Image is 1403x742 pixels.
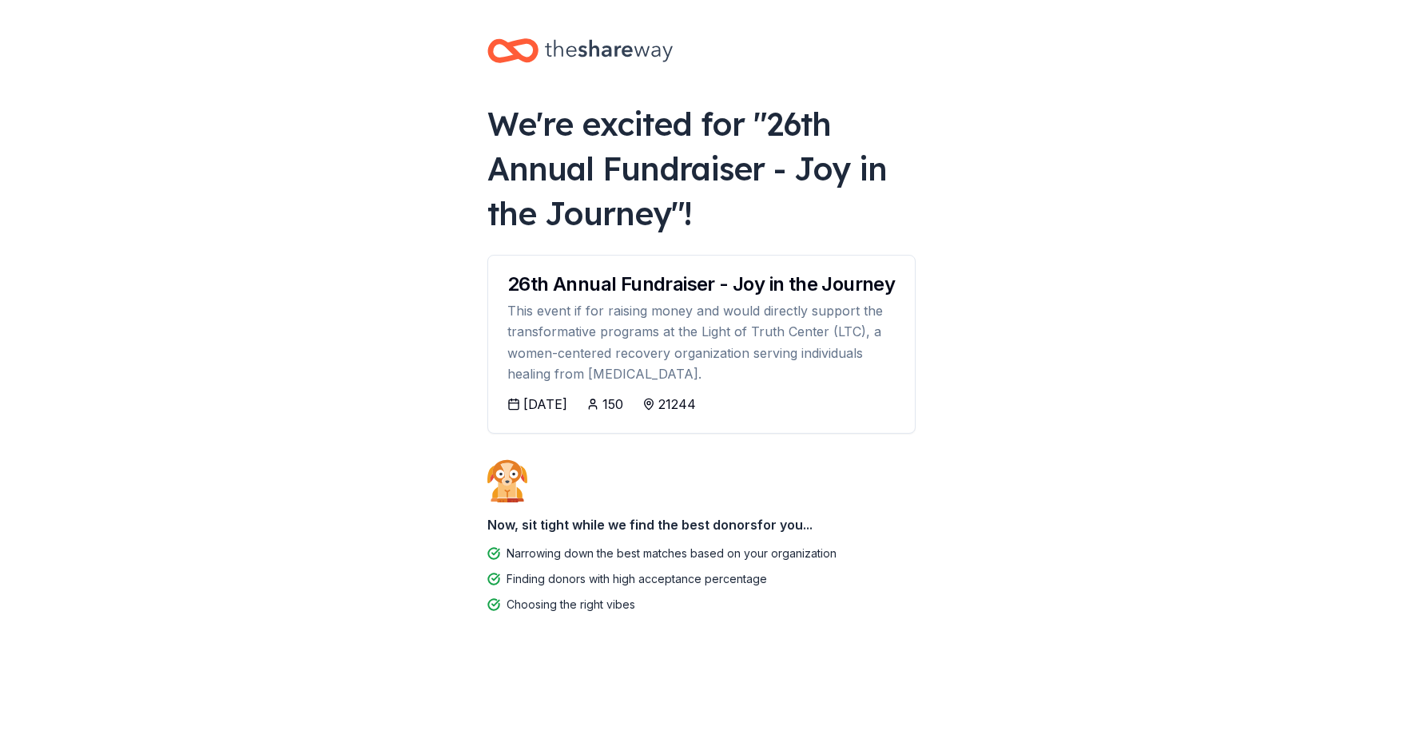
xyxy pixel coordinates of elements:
[507,300,896,385] div: This event if for raising money and would directly support the transformative programs at the Lig...
[523,395,567,414] div: [DATE]
[507,544,837,563] div: Narrowing down the best matches based on your organization
[507,275,896,294] div: 26th Annual Fundraiser - Joy in the Journey
[487,459,527,502] img: Dog waiting patiently
[487,101,916,236] div: We're excited for " 26th Annual Fundraiser - Joy in the Journey "!
[602,395,623,414] div: 150
[658,395,696,414] div: 21244
[507,569,767,589] div: Finding donors with high acceptance percentage
[507,595,635,614] div: Choosing the right vibes
[487,509,916,541] div: Now, sit tight while we find the best donors for you...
